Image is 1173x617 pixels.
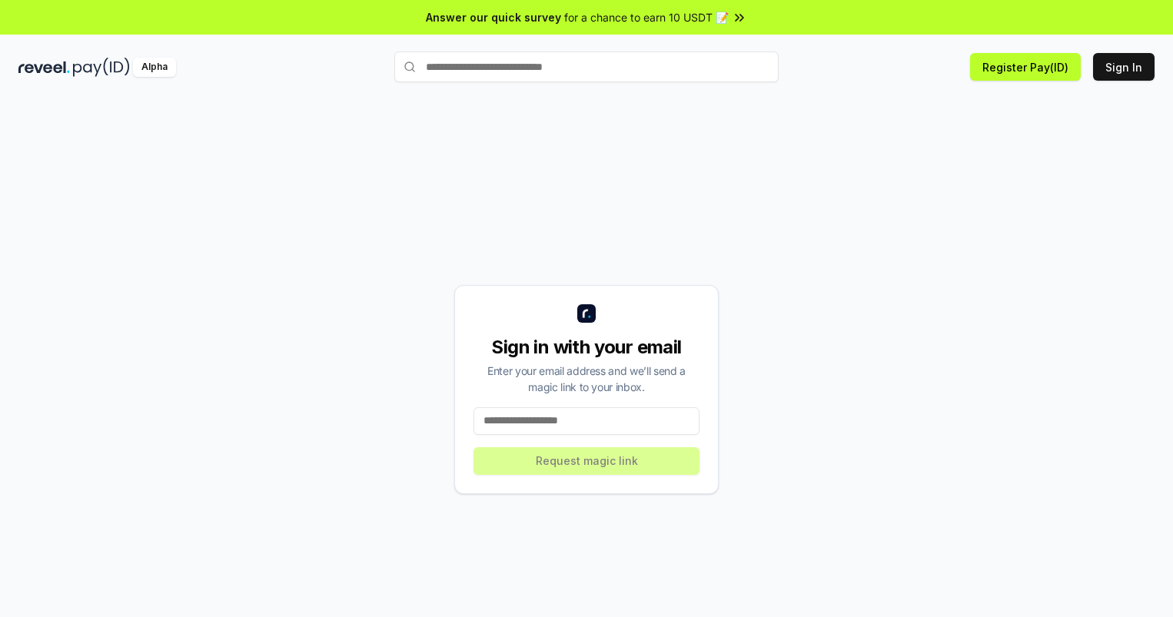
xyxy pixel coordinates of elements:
img: pay_id [73,58,130,77]
img: reveel_dark [18,58,70,77]
div: Sign in with your email [474,335,699,360]
span: Answer our quick survey [426,9,561,25]
span: for a chance to earn 10 USDT 📝 [564,9,729,25]
button: Register Pay(ID) [970,53,1081,81]
img: logo_small [577,304,596,323]
button: Sign In [1093,53,1155,81]
div: Enter your email address and we’ll send a magic link to your inbox. [474,363,699,395]
div: Alpha [133,58,176,77]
